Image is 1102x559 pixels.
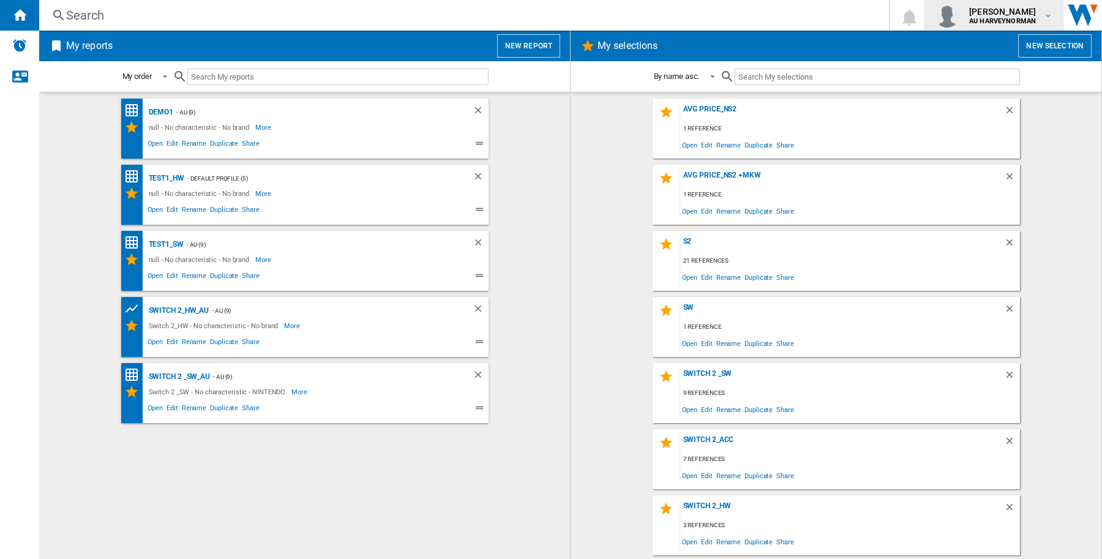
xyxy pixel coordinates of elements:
[680,518,1020,533] div: 3 references
[208,336,240,351] span: Duplicate
[473,237,489,252] div: Delete
[680,369,1004,386] div: Switch 2 _SW
[714,335,743,351] span: Rename
[969,6,1036,18] span: [PERSON_NAME]
[124,318,146,333] div: My Selections
[146,252,256,267] div: null - No characteristic - No brand
[1004,435,1020,452] div: Delete
[680,386,1020,401] div: 9 references
[146,204,165,219] span: Open
[124,120,146,135] div: My Selections
[714,401,743,418] span: Rename
[595,34,660,58] h2: My selections
[774,401,796,418] span: Share
[124,252,146,267] div: My Selections
[146,336,165,351] span: Open
[1004,105,1020,121] div: Delete
[124,301,146,317] div: Product prices grid
[714,269,743,285] span: Rename
[146,369,211,385] div: Switch 2 _SW_AU
[680,435,1004,452] div: Switch 2_ACC
[240,336,261,351] span: Share
[680,187,1020,203] div: 1 reference
[714,533,743,550] span: Rename
[774,335,796,351] span: Share
[240,402,261,417] span: Share
[743,467,774,484] span: Duplicate
[774,269,796,285] span: Share
[180,336,208,351] span: Rename
[1004,501,1020,518] div: Delete
[187,69,489,85] input: Search My reports
[209,303,448,318] div: - AU (9)
[935,3,959,28] img: profile.jpg
[180,204,208,219] span: Rename
[180,402,208,417] span: Rename
[240,204,261,219] span: Share
[743,533,774,550] span: Duplicate
[165,402,180,417] span: Edit
[774,467,796,484] span: Share
[680,203,700,219] span: Open
[969,17,1036,25] b: AU HARVEYNORMAN
[1004,369,1020,386] div: Delete
[1018,34,1092,58] button: New selection
[124,385,146,399] div: My Selections
[165,270,180,285] span: Edit
[255,186,273,201] span: More
[124,169,146,184] div: Price Matrix
[699,203,714,219] span: Edit
[146,105,174,120] div: Demo1
[124,103,146,118] div: Price Matrix
[699,533,714,550] span: Edit
[735,69,1019,85] input: Search My selections
[743,203,774,219] span: Duplicate
[714,137,743,153] span: Rename
[699,401,714,418] span: Edit
[743,137,774,153] span: Duplicate
[165,204,180,219] span: Edit
[714,203,743,219] span: Rename
[208,138,240,152] span: Duplicate
[680,452,1020,467] div: 7 references
[680,320,1020,335] div: 1 reference
[774,203,796,219] span: Share
[122,72,152,81] div: My order
[680,269,700,285] span: Open
[255,120,273,135] span: More
[146,385,292,399] div: Switch 2 _SW - No characteristic - NINTENDO
[146,270,165,285] span: Open
[124,235,146,250] div: Price Matrix
[184,237,448,252] div: - AU (9)
[12,38,27,53] img: alerts-logo.svg
[743,335,774,351] span: Duplicate
[473,105,489,120] div: Delete
[165,336,180,351] span: Edit
[146,318,285,333] div: Switch 2_HW - No characteristic - No brand
[699,269,714,285] span: Edit
[291,385,309,399] span: More
[473,171,489,186] div: Delete
[774,137,796,153] span: Share
[473,303,489,318] div: Delete
[680,253,1020,269] div: 21 references
[1004,303,1020,320] div: Delete
[64,34,115,58] h2: My reports
[146,303,209,318] div: Switch 2_HW_AU
[180,270,208,285] span: Rename
[473,369,489,385] div: Delete
[284,318,302,333] span: More
[743,269,774,285] span: Duplicate
[680,237,1004,253] div: s2
[146,186,256,201] div: null - No characteristic - No brand
[680,303,1004,320] div: SW
[124,186,146,201] div: My Selections
[680,501,1004,518] div: Switch 2_HW
[680,467,700,484] span: Open
[146,171,184,186] div: test1_HW
[184,171,448,186] div: - Default profile (5)
[680,335,700,351] span: Open
[146,138,165,152] span: Open
[255,252,273,267] span: More
[654,72,700,81] div: By name asc.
